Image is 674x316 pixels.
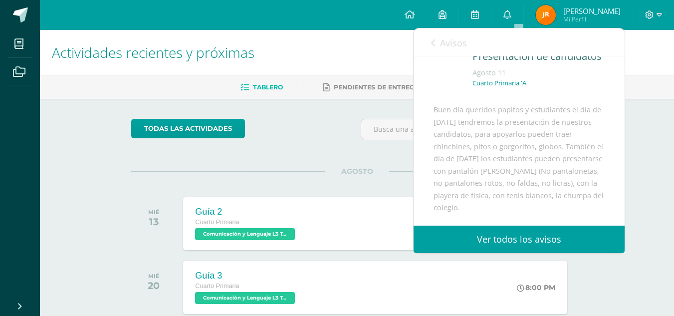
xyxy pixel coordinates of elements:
[440,37,467,49] span: Avisos
[195,283,239,290] span: Cuarto Primaria
[361,119,582,139] input: Busca una actividad próxima aquí...
[195,271,297,281] div: Guía 3
[148,216,160,228] div: 13
[253,83,283,91] span: Tablero
[325,167,389,176] span: AGOSTO
[52,43,254,62] span: Actividades recientes y próximas
[434,104,605,287] div: Buen día queridos papitos y estudiantes el día de [DATE] tendremos la presentación de nuestros ca...
[195,228,295,240] span: Comunicación y Lenguaje L3 Terce Idioma 'A'
[517,283,555,292] div: 8:00 PM
[563,6,621,16] span: [PERSON_NAME]
[148,273,160,280] div: MIÉ
[472,68,605,78] div: Agosto 11
[323,79,419,95] a: Pendientes de entrega
[148,280,160,292] div: 20
[552,36,557,47] span: 1
[552,36,607,47] span: avisos sin leer
[148,209,160,216] div: MIÉ
[240,79,283,95] a: Tablero
[131,119,245,138] a: todas las Actividades
[536,5,556,25] img: 0bd5afa1ddba2470a591d0eee076f7d5.png
[563,15,621,23] span: Mi Perfil
[414,226,625,253] a: Ver todos los avisos
[195,292,295,304] span: Comunicación y Lenguaje L3 Terce Idioma 'A'
[472,79,528,87] p: Cuarto Primaria 'A'
[195,207,297,217] div: Guía 2
[334,83,419,91] span: Pendientes de entrega
[195,219,239,226] span: Cuarto Primaria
